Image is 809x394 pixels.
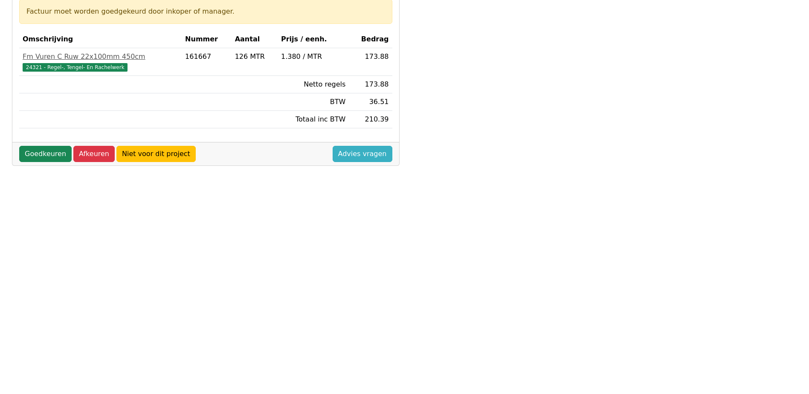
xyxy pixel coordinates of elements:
td: 161667 [182,48,232,76]
td: Netto regels [278,76,349,93]
a: Goedkeuren [19,146,72,162]
div: 1.380 / MTR [281,52,345,62]
th: Nummer [182,31,232,48]
td: 173.88 [349,48,392,76]
td: 36.51 [349,93,392,111]
th: Bedrag [349,31,392,48]
a: Afkeuren [73,146,115,162]
div: 126 MTR [235,52,274,62]
td: Totaal inc BTW [278,111,349,128]
div: Factuur moet worden goedgekeurd door inkoper of manager. [26,6,385,17]
a: Niet voor dit project [116,146,196,162]
th: Prijs / eenh. [278,31,349,48]
td: 173.88 [349,76,392,93]
th: Aantal [232,31,278,48]
div: Fm Vuren C Ruw 22x100mm 450cm [23,52,178,62]
a: Advies vragen [333,146,392,162]
th: Omschrijving [19,31,182,48]
span: 24321 - Regel-, Tengel- En Rachelwerk [23,63,128,72]
a: Fm Vuren C Ruw 22x100mm 450cm24321 - Regel-, Tengel- En Rachelwerk [23,52,178,72]
td: BTW [278,93,349,111]
td: 210.39 [349,111,392,128]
